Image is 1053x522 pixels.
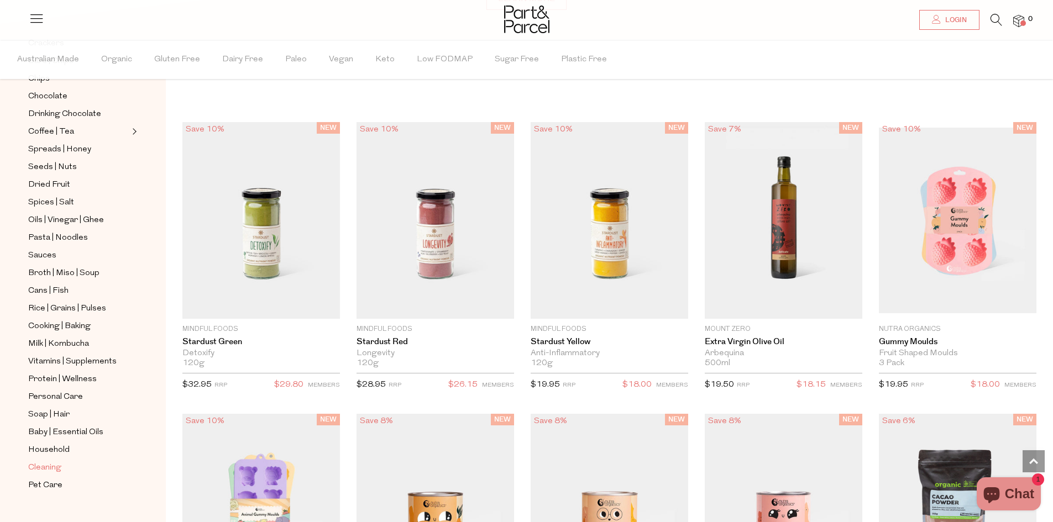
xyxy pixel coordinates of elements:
span: Rice | Grains | Pulses [28,302,106,315]
a: Stardust Yellow [531,337,688,347]
span: NEW [665,122,688,134]
a: Protein | Wellness [28,372,129,386]
span: Soap | Hair [28,408,70,421]
p: Nutra Organics [879,324,1036,334]
span: NEW [839,122,862,134]
span: Vegan [329,40,353,79]
p: Mindful Foods [357,324,514,334]
a: Chocolate [28,89,129,103]
span: NEW [1013,414,1036,425]
a: Sauces [28,249,129,262]
a: Broth | Miso | Soup [28,266,129,280]
div: Detoxify [182,349,340,358]
a: Extra Virgin Olive Oil [705,337,862,347]
span: Organic [101,40,132,79]
span: 120g [357,358,379,368]
small: RRP [389,382,401,388]
img: Gummy Moulds [879,128,1036,313]
img: Stardust Red [357,122,514,319]
img: Stardust Green [182,122,340,319]
a: Gummy Moulds [879,337,1036,347]
span: $18.00 [622,378,652,392]
span: NEW [491,122,514,134]
span: Australian Made [17,40,79,79]
span: Pet Care [28,479,62,492]
a: Seeds | Nuts [28,160,129,174]
a: Baby | Essential Oils [28,425,129,439]
span: Drinking Chocolate [28,108,101,121]
a: Spreads | Honey [28,143,129,156]
small: MEMBERS [830,382,862,388]
a: Milk | Kombucha [28,337,129,351]
span: Cooking | Baking [28,320,91,333]
span: Keto [375,40,395,79]
span: Vitamins | Supplements [28,355,117,368]
small: RRP [563,382,575,388]
span: 120g [182,358,205,368]
a: Stardust Red [357,337,514,347]
span: Chips [28,72,50,86]
span: Household [28,444,70,457]
a: Coffee | Tea [28,125,129,139]
span: Spreads | Honey [28,143,91,156]
small: MEMBERS [1004,382,1036,388]
span: $18.00 [971,378,1000,392]
span: $19.95 [531,381,560,389]
span: 3 Pack [879,358,904,368]
img: Part&Parcel [504,6,549,33]
span: Personal Care [28,391,83,404]
p: Mount Zero [705,324,862,334]
span: 500ml [705,358,730,368]
span: Pasta | Noodles [28,231,88,245]
div: Save 8% [531,414,570,429]
span: Plastic Free [561,40,607,79]
button: Expand/Collapse Coffee | Tea [129,125,137,138]
img: Extra Virgin Olive Oil [705,122,862,319]
span: Dried Fruit [28,178,70,192]
span: $29.80 [274,378,303,392]
span: Oils | Vinegar | Ghee [28,214,104,227]
span: Login [942,15,967,25]
span: Baby | Essential Oils [28,426,103,439]
a: Cans | Fish [28,284,129,298]
span: Spices | Salt [28,196,74,209]
p: Mindful Foods [531,324,688,334]
span: Milk | Kombucha [28,338,89,351]
span: Paleo [285,40,307,79]
span: $32.95 [182,381,212,389]
div: Arbequina [705,349,862,358]
a: Pasta | Noodles [28,231,129,245]
a: Household [28,443,129,457]
span: NEW [491,414,514,425]
span: NEW [839,414,862,425]
a: Stardust Green [182,337,340,347]
span: Seeds | Nuts [28,161,77,174]
span: Coffee | Tea [28,125,74,139]
a: Vitamins | Supplements [28,355,129,368]
div: Save 8% [357,414,396,429]
span: $28.95 [357,381,386,389]
div: Save 10% [182,122,228,137]
a: Soap | Hair [28,408,129,421]
span: NEW [1013,122,1036,134]
a: Dried Fruit [28,178,129,192]
inbox-online-store-chat: Shopify online store chat [973,477,1044,513]
span: Dairy Free [222,40,263,79]
small: MEMBERS [656,382,688,388]
div: Save 10% [357,122,402,137]
span: Cleaning [28,461,61,474]
span: Gluten Free [154,40,200,79]
div: Save 10% [879,122,924,137]
span: Protein | Wellness [28,373,97,386]
a: Oils | Vinegar | Ghee [28,213,129,227]
small: RRP [214,382,227,388]
small: RRP [911,382,924,388]
div: Save 6% [879,414,919,429]
small: RRP [737,382,750,388]
a: Cooking | Baking [28,319,129,333]
a: Drinking Chocolate [28,107,129,121]
span: 120g [531,358,553,368]
a: Spices | Salt [28,196,129,209]
small: MEMBERS [308,382,340,388]
a: Rice | Grains | Pulses [28,302,129,315]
